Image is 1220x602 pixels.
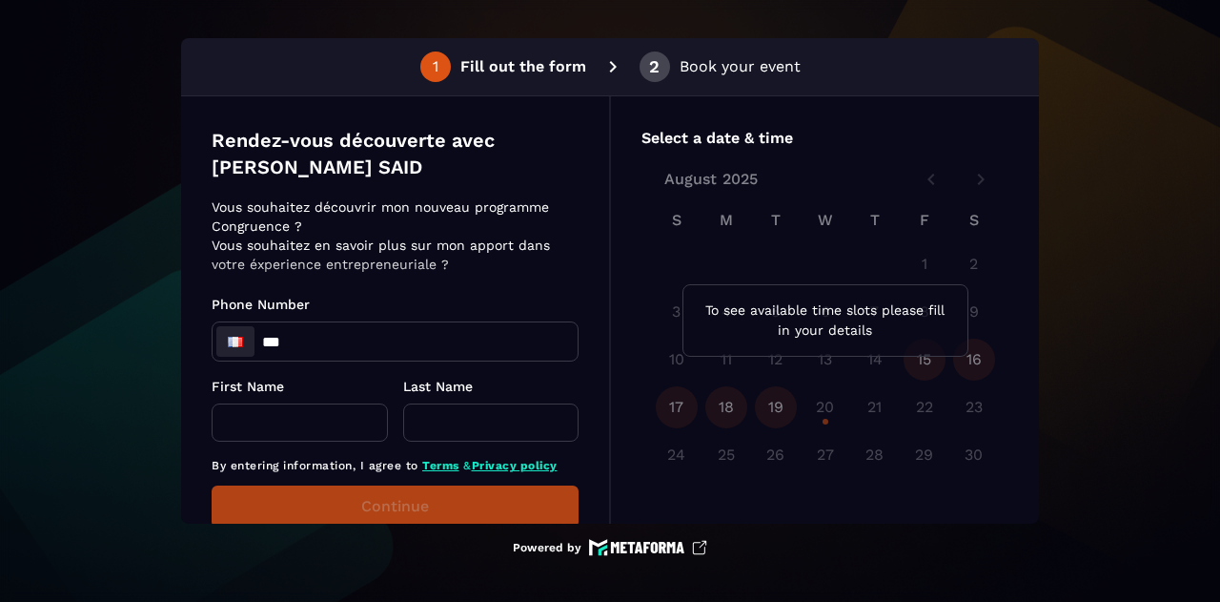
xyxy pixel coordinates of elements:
div: France: + 33 [216,326,254,357]
span: Last Name [403,379,473,394]
p: By entering information, I agree to [212,457,579,474]
p: Powered by [513,540,581,555]
p: Fill out the form [460,55,586,78]
p: Book your event [680,55,801,78]
p: Rendez-vous découverte avec [PERSON_NAME] SAID [212,127,579,180]
a: Powered by [513,539,707,556]
p: To see available time slots please fill in your details [699,301,952,341]
p: Select a date & time [641,127,1008,150]
a: Privacy policy [472,459,558,472]
div: 2 [649,58,660,75]
a: Terms [422,459,459,472]
span: & [463,459,472,472]
div: 1 [433,58,438,75]
p: Vous souhaitez découvrir mon nouveau programme Congruence ? Vous souhaitez en savoir plus sur mon... [212,197,573,274]
span: Phone Number [212,297,310,312]
span: First Name [212,379,284,394]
